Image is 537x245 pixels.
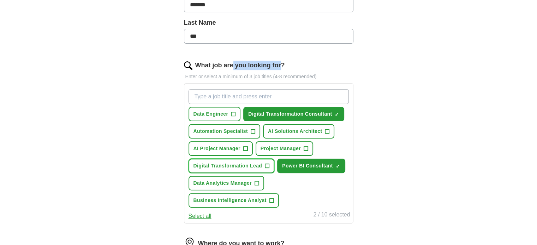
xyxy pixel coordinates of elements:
span: ✓ [336,164,340,169]
p: Enter or select a minimum of 3 job titles (4-8 recommended) [184,73,353,80]
button: Business Intelligence Analyst [189,193,279,208]
button: Data Engineer [189,107,241,121]
button: AI Project Manager [189,141,253,156]
span: Business Intelligence Analyst [193,197,267,204]
button: Digital Transformation Lead [189,159,275,173]
input: Type a job title and press enter [189,89,349,104]
button: Power BI Consultant✓ [277,159,345,173]
div: 2 / 10 selected [313,210,350,220]
span: Power BI Consultant [282,162,333,170]
button: Select all [189,212,211,220]
span: AI Solutions Architect [268,128,322,135]
button: Digital Transformation Consultant✓ [243,107,344,121]
span: AI Project Manager [193,145,240,152]
span: Data Engineer [193,110,228,118]
span: Digital Transformation Lead [193,162,262,170]
img: search.png [184,61,192,70]
span: Digital Transformation Consultant [248,110,332,118]
label: What job are you looking for? [195,61,285,70]
span: ✓ [335,112,339,117]
button: Automation Specialist [189,124,260,139]
button: Project Manager [256,141,313,156]
span: Project Manager [261,145,301,152]
label: Last Name [184,18,353,27]
span: Data Analytics Manager [193,179,252,187]
button: Data Analytics Manager [189,176,264,190]
span: Automation Specialist [193,128,248,135]
button: AI Solutions Architect [263,124,334,139]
